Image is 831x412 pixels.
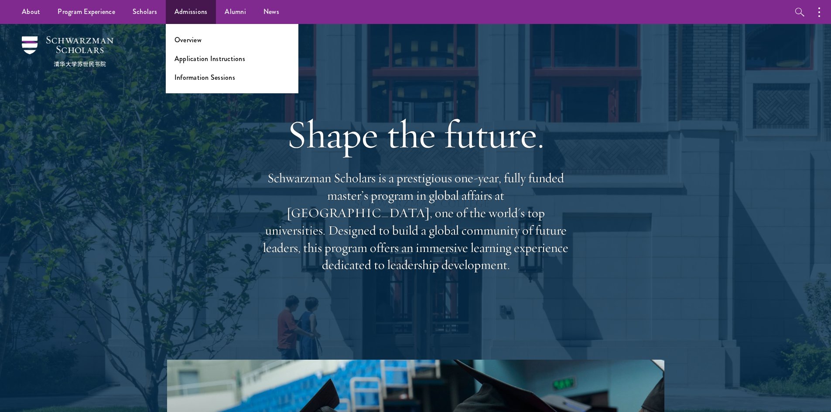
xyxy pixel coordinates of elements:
[259,170,573,274] p: Schwarzman Scholars is a prestigious one-year, fully funded master’s program in global affairs at...
[174,35,202,45] a: Overview
[22,36,113,67] img: Schwarzman Scholars
[259,110,573,159] h1: Shape the future.
[174,54,245,64] a: Application Instructions
[174,72,235,82] a: Information Sessions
